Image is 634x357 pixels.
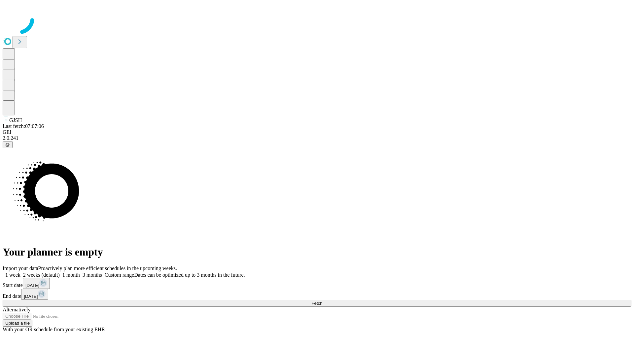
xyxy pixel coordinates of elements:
[25,283,39,288] span: [DATE]
[134,272,245,278] span: Dates can be optimized up to 3 months in the future.
[105,272,134,278] span: Custom range
[9,117,22,123] span: GJSH
[311,301,322,306] span: Fetch
[3,123,44,129] span: Last fetch: 07:07:06
[3,289,631,300] div: End date
[3,300,631,307] button: Fetch
[62,272,80,278] span: 1 month
[23,278,50,289] button: [DATE]
[23,272,60,278] span: 2 weeks (default)
[38,265,177,271] span: Proactively plan more efficient schedules in the upcoming weeks.
[3,320,32,327] button: Upload a file
[3,141,13,148] button: @
[3,129,631,135] div: GEI
[3,327,105,332] span: With your OR schedule from your existing EHR
[3,278,631,289] div: Start date
[3,135,631,141] div: 2.0.241
[5,272,20,278] span: 1 week
[24,294,38,299] span: [DATE]
[5,142,10,147] span: @
[21,289,48,300] button: [DATE]
[3,246,631,258] h1: Your planner is empty
[3,265,38,271] span: Import your data
[3,307,30,312] span: Alternatively
[83,272,102,278] span: 3 months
